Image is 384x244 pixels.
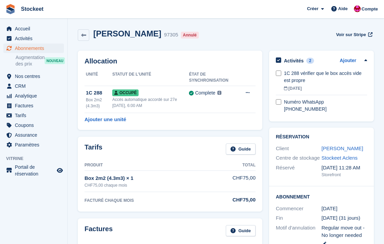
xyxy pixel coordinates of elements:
[15,72,55,81] span: Nos centres
[195,89,215,97] div: Complete
[3,120,64,130] a: menu
[284,85,367,91] div: [DATE]
[85,143,102,155] h2: Tarifs
[3,91,64,101] a: menu
[284,99,367,113] div: Numéro WhatsApp ‪[PHONE_NUMBER]‬
[86,97,112,109] div: Box 2m2 (4.3m3)
[306,58,314,64] div: 2
[85,174,201,182] div: Box 2m2 (4.3m3) × 1
[6,155,67,162] span: Vitrine
[321,225,365,238] span: Regular move out - No longer needed
[3,72,64,81] a: menu
[15,81,55,91] span: CRM
[85,225,113,236] h2: Factures
[16,54,45,67] span: Augmentation des prix
[284,70,367,84] div: 1C 288 vérifier que le box accès vide est propre
[15,34,55,43] span: Activités
[3,111,64,120] a: menu
[276,205,321,213] div: Commencer
[336,31,366,38] span: Voir sur Stripe
[112,89,139,96] span: Occupé
[3,81,64,91] a: menu
[15,24,55,33] span: Accueil
[112,97,189,109] div: Accès automatique accordé sur 27e [DATE], 6:00 AM
[3,164,64,177] a: menu
[284,95,367,116] a: Numéro WhatsApp ‪[PHONE_NUMBER]‬
[189,69,241,86] th: État de synchronisation
[3,44,64,53] a: menu
[276,164,321,178] div: Réservé
[340,57,356,65] a: Ajouter
[321,215,360,221] span: [DATE] (31 jours)
[112,69,189,86] th: Statut de l'unité
[45,57,65,64] div: NOUVEAU
[354,5,361,12] img: Valentin BURDET
[3,101,64,110] a: menu
[86,89,112,97] div: 1C 288
[276,193,367,200] h2: Abonnement
[321,145,363,151] a: [PERSON_NAME]
[333,29,374,40] a: Voir sur Stripe
[85,182,201,188] div: CHF75,00 chaque mois
[321,164,367,172] div: [DATE] 11:28 AM
[362,6,378,12] span: Compte
[201,196,256,204] div: CHF75,00
[181,32,199,38] div: Annulé
[85,116,126,124] a: Ajouter une unité
[3,130,64,140] a: menu
[226,225,256,236] a: Guide
[276,214,321,222] div: Fin
[284,58,304,64] h2: Activités
[3,34,64,43] a: menu
[18,3,46,15] a: Stockeet
[3,140,64,150] a: menu
[15,111,55,120] span: Tarifs
[307,5,318,12] span: Créer
[56,166,64,174] a: Boutique d'aperçu
[85,57,256,65] h2: Allocation
[321,171,367,178] div: Storefront
[164,31,178,39] div: 97305
[201,160,256,171] th: Total
[85,160,201,171] th: Produit
[3,24,64,33] a: menu
[5,4,16,14] img: stora-icon-8386f47178a22dfd0bd8f6a31ec36ba5ce8667c1dd55bd0f319d3a0aa187defe.svg
[276,154,321,162] div: Centre de stockage
[85,69,112,86] th: Unité
[226,143,256,155] a: Guide
[15,91,55,101] span: Analytique
[15,101,55,110] span: Factures
[16,54,64,67] a: Augmentation des prix NOUVEAU
[15,120,55,130] span: Coupons
[15,164,55,177] span: Portail de réservation
[93,29,161,38] h2: [PERSON_NAME]
[201,170,256,192] td: CHF75,00
[15,140,55,150] span: Paramètres
[15,44,55,53] span: Abonnements
[338,5,347,12] span: Aide
[217,91,221,95] img: icon-info-grey-7440780725fd019a000dd9b08b2336e03edf1995a4989e88bcd33f0948082b44.svg
[321,205,337,213] time: 2025-07-26 22:00:00 UTC
[15,130,55,140] span: Assurance
[321,155,358,161] a: Stockeet Aclens
[85,197,201,204] div: FACTURÉ CHAQUE MOIS
[284,66,367,95] a: 1C 288 vérifier que le box accès vide est propre [DATE]
[276,145,321,153] div: Client
[276,134,367,140] h2: Réservation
